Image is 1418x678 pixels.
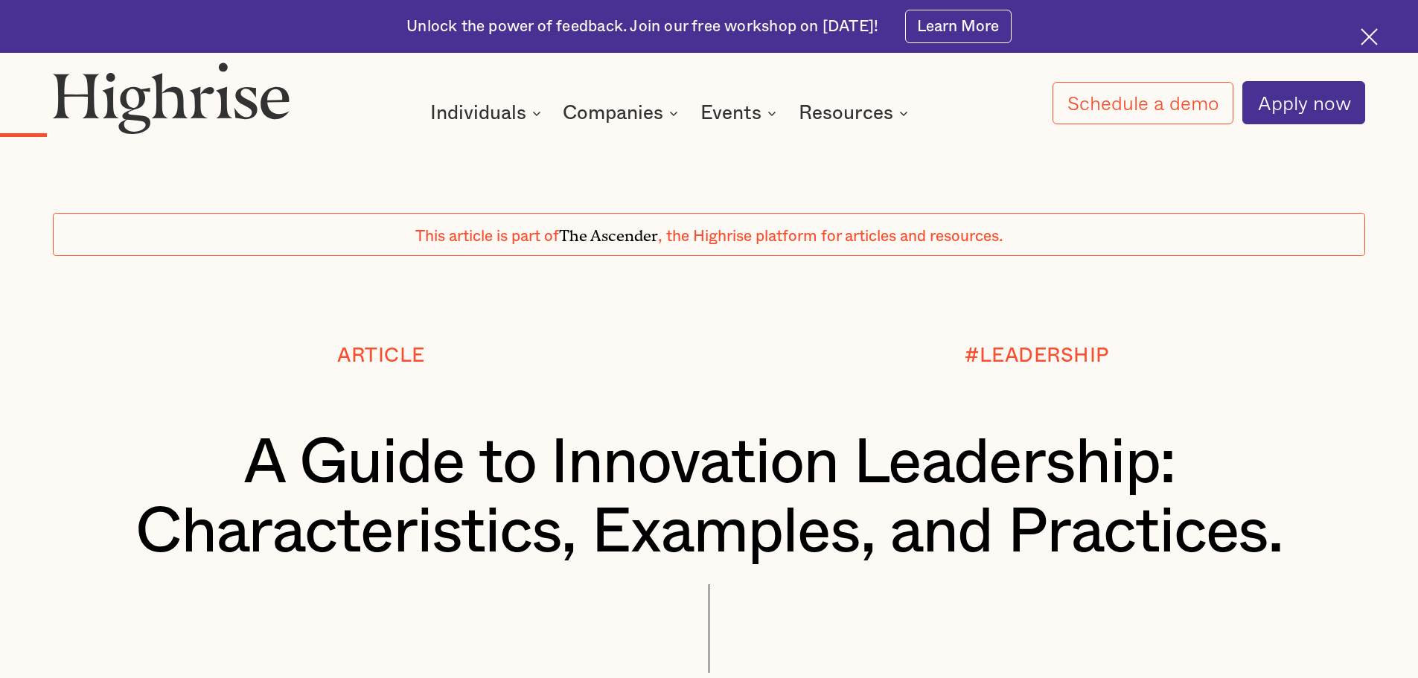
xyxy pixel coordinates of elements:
[799,104,913,122] div: Resources
[559,223,658,241] span: The Ascender
[563,104,683,122] div: Companies
[53,62,290,133] img: Highrise logo
[905,10,1012,43] a: Learn More
[1361,28,1378,45] img: Cross icon
[415,228,559,244] span: This article is part of
[430,104,546,122] div: Individuals
[337,345,425,366] div: Article
[1053,82,1234,124] a: Schedule a demo
[965,345,1109,366] div: #LEADERSHIP
[1242,81,1365,124] a: Apply now
[108,429,1311,568] h1: A Guide to Innovation Leadership: Characteristics, Examples, and Practices.
[563,104,663,122] div: Companies
[700,104,781,122] div: Events
[658,228,1003,244] span: , the Highrise platform for articles and resources.
[406,16,878,37] div: Unlock the power of feedback. Join our free workshop on [DATE]!
[799,104,893,122] div: Resources
[430,104,526,122] div: Individuals
[700,104,761,122] div: Events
